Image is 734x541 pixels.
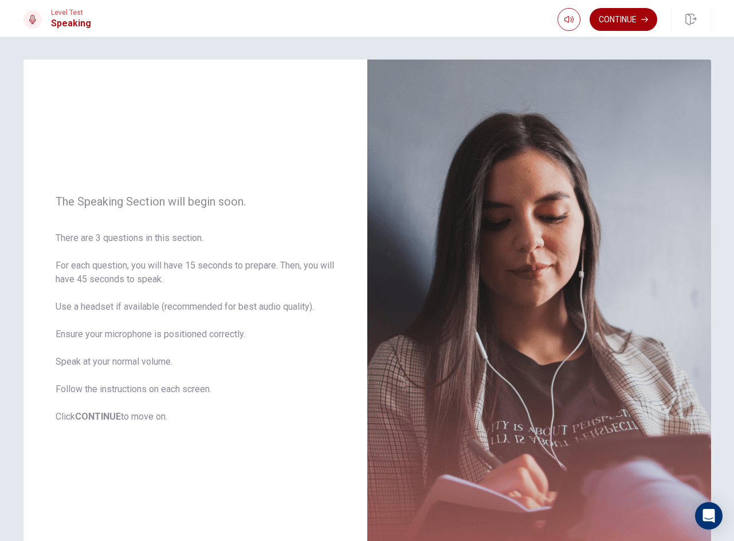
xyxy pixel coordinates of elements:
span: Level Test [51,9,91,17]
span: There are 3 questions in this section. For each question, you will have 15 seconds to prepare. Th... [56,231,335,424]
h1: Speaking [51,17,91,30]
div: Open Intercom Messenger [695,502,723,530]
button: Continue [590,8,657,31]
span: The Speaking Section will begin soon. [56,195,335,208]
b: CONTINUE [75,411,121,422]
